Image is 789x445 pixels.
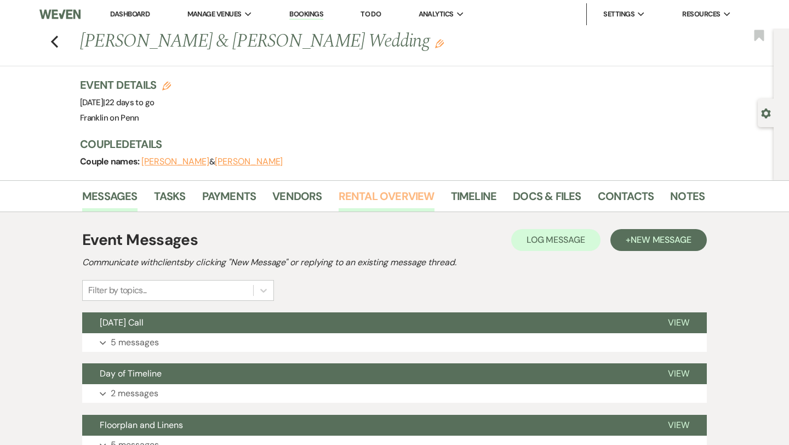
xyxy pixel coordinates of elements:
[141,156,283,167] span: &
[451,187,497,212] a: Timeline
[202,187,256,212] a: Payments
[80,77,171,93] h3: Event Details
[80,156,141,167] span: Couple names:
[631,234,691,246] span: New Message
[513,187,581,212] a: Docs & Files
[82,415,650,436] button: Floorplan and Linens
[100,419,183,431] span: Floorplan and Linens
[100,317,144,328] span: [DATE] Call
[610,229,707,251] button: +New Message
[103,97,154,108] span: |
[111,386,158,401] p: 2 messages
[82,256,707,269] h2: Communicate with clients by clicking "New Message" or replying to an existing message thread.
[435,38,444,48] button: Edit
[603,9,634,20] span: Settings
[527,234,585,246] span: Log Message
[650,415,707,436] button: View
[82,333,707,352] button: 5 messages
[105,97,155,108] span: 22 days to go
[82,229,198,252] h1: Event Messages
[272,187,322,212] a: Vendors
[141,157,209,166] button: [PERSON_NAME]
[154,187,186,212] a: Tasks
[187,9,242,20] span: Manage Venues
[650,312,707,333] button: View
[80,97,154,108] span: [DATE]
[668,419,689,431] span: View
[361,9,381,19] a: To Do
[761,107,771,118] button: Open lead details
[82,384,707,403] button: 2 messages
[80,28,571,55] h1: [PERSON_NAME] & [PERSON_NAME] Wedding
[289,9,323,20] a: Bookings
[100,368,162,379] span: Day of Timeline
[88,284,147,297] div: Filter by topics...
[111,335,159,350] p: 5 messages
[598,187,654,212] a: Contacts
[80,112,139,123] span: Franklin on Penn
[668,368,689,379] span: View
[339,187,434,212] a: Rental Overview
[650,363,707,384] button: View
[419,9,454,20] span: Analytics
[511,229,601,251] button: Log Message
[82,187,138,212] a: Messages
[110,9,150,19] a: Dashboard
[682,9,720,20] span: Resources
[668,317,689,328] span: View
[39,3,81,26] img: Weven Logo
[215,157,283,166] button: [PERSON_NAME]
[80,136,694,152] h3: Couple Details
[82,312,650,333] button: [DATE] Call
[670,187,705,212] a: Notes
[82,363,650,384] button: Day of Timeline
